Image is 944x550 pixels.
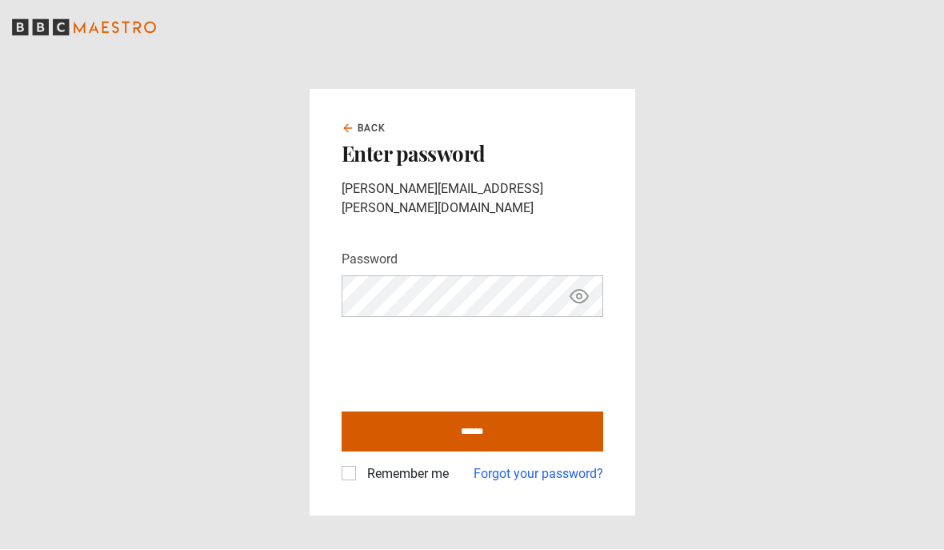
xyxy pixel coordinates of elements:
button: Show password [566,283,593,311]
span: Back [358,122,386,136]
a: Back [342,122,386,136]
h2: Enter password [342,143,603,167]
a: Forgot your password? [474,465,603,484]
label: Password [342,251,398,270]
iframe: reCAPTCHA [342,331,585,393]
p: [PERSON_NAME][EMAIL_ADDRESS][PERSON_NAME][DOMAIN_NAME] [342,180,603,219]
svg: BBC Maestro [12,16,156,40]
label: Remember me [361,465,449,484]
